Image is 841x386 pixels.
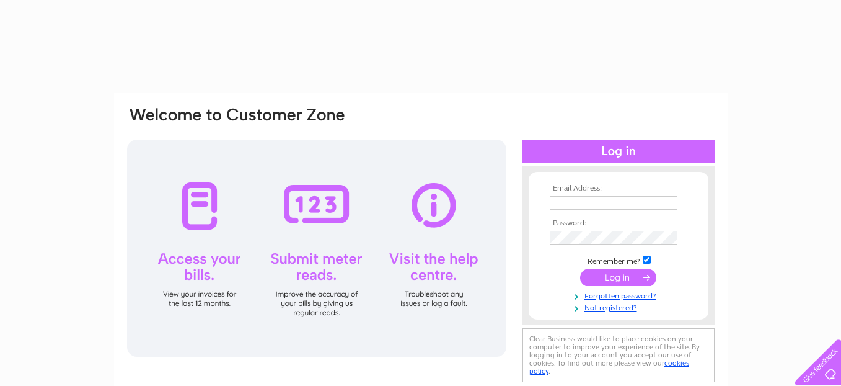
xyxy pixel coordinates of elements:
[547,254,690,266] td: Remember me?
[522,328,715,382] div: Clear Business would like to place cookies on your computer to improve your experience of the sit...
[547,219,690,228] th: Password:
[550,301,690,313] a: Not registered?
[580,269,656,286] input: Submit
[550,289,690,301] a: Forgotten password?
[547,184,690,193] th: Email Address:
[529,359,689,375] a: cookies policy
